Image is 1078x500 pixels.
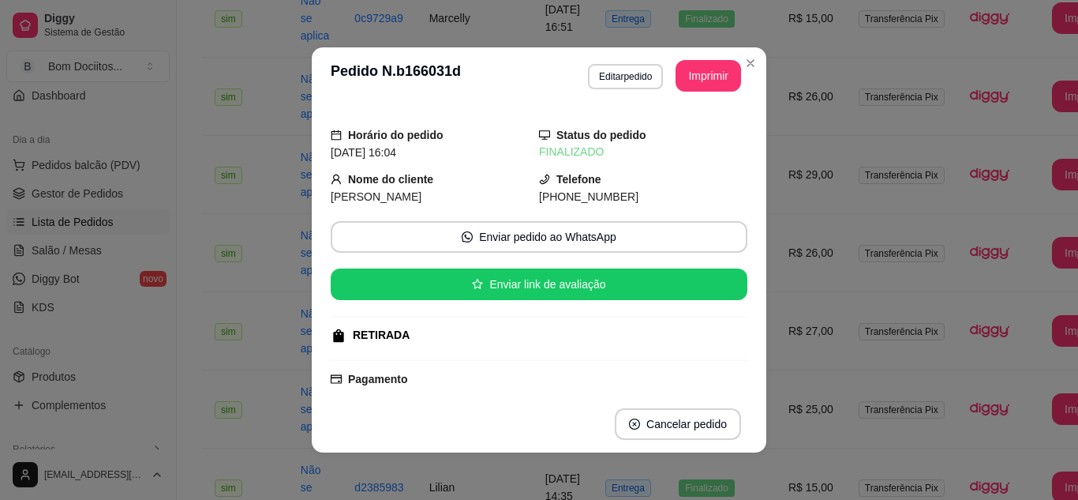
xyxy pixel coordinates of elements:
button: Editarpedido [588,64,663,89]
span: phone [539,174,550,185]
button: close-circleCancelar pedido [615,408,741,440]
h3: Pedido N. b166031d [331,60,461,92]
span: whats-app [462,231,473,242]
button: Close [738,51,763,76]
div: FINALIZADO [539,144,747,160]
button: whats-appEnviar pedido ao WhatsApp [331,221,747,253]
span: user [331,174,342,185]
span: close-circle [629,419,640,430]
strong: Telefone [556,173,601,186]
button: Imprimir [676,60,741,92]
span: [PERSON_NAME] [331,190,421,203]
span: [PHONE_NUMBER] [539,190,638,203]
button: starEnviar link de avaliação [331,269,747,300]
span: desktop [539,130,550,141]
strong: Horário do pedido [348,129,444,141]
div: RETIRADA [353,327,410,344]
span: star [472,279,483,290]
strong: Status do pedido [556,129,646,141]
span: [DATE] 16:04 [331,146,396,159]
span: credit-card [331,374,342,385]
strong: Pagamento [348,373,407,385]
span: calendar [331,130,342,141]
strong: Nome do cliente [348,173,433,186]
